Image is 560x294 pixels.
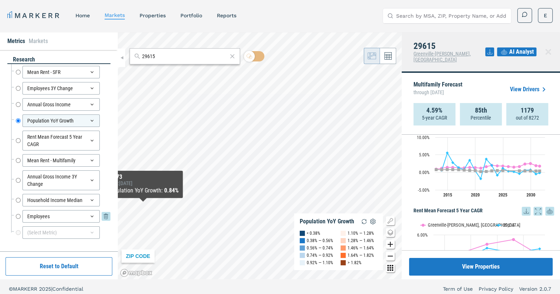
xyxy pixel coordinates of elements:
button: Show/Hide Legend Map Button [386,216,395,225]
path: Friday, 14 Dec, 19:00, 0.55. USA. [468,169,471,172]
path: Monday, 14 Dec, 19:00, 0.22. USA. [479,170,482,173]
img: Settings [369,217,377,226]
button: View Properties [409,258,553,276]
a: reports [217,13,236,18]
path: Monday, 14 Aug, 20:00, 4.66. 29615. [486,247,489,249]
a: Version 2.0.7 [519,285,551,293]
path: Sunday, 14 Dec, 19:00, 0.8. USA. [446,168,449,171]
div: Household Income Median [22,194,100,206]
div: 1.28% — 1.46% [348,237,374,244]
div: < 0.38% [307,230,320,237]
a: markets [105,12,125,18]
input: Search by MSA or ZIP Code [142,53,228,60]
svg: Interactive chart [413,111,549,203]
a: Term of Use [443,285,473,293]
h5: Rent Mean Forecast 5 Year CAGR [413,207,554,216]
a: home [75,13,90,18]
path: Thursday, 14 Dec, 19:00, 0.65. USA. [463,169,466,171]
path: Monday, 14 Dec, 19:00, -1.83. 29615. [479,177,482,180]
span: Greenville-[PERSON_NAME], [GEOGRAPHIC_DATA] [413,51,471,63]
path: Tuesday, 14 Dec, 19:00, 0.25. USA. [485,170,488,173]
path: Tuesday, 14 Aug, 20:00, 5.52. Greenville-Anderson-Mauldin, SC. [512,238,515,241]
div: 0.92% — 1.10% [307,259,333,266]
div: Mean Rent - SFR [22,66,100,78]
button: E [538,8,553,23]
path: Tuesday, 14 Dec, 19:00, -0.37. 29615. [518,172,521,175]
path: Monday, 14 Aug, 20:00, 5.05. Greenville-Anderson-Mauldin, SC. [486,242,489,245]
strong: 85th [475,107,487,114]
path: Thursday, 14 Dec, 19:00, -0.83. 29615. [496,174,499,177]
button: Zoom out map button [386,252,395,261]
path: Thursday, 14 Aug, 20:00, 0.37. USA. [538,170,541,173]
div: Rent Mean Forecast 5 Year CAGR [22,131,100,150]
div: Map Tooltip Content [108,174,179,195]
span: © [9,286,13,292]
path: Tuesday, 14 Dec, 19:00, 0.43. USA. [518,169,521,172]
div: ZIP CODE [121,249,155,263]
path: Saturday, 14 Dec, 19:00, 0.51. USA. [474,169,477,172]
span: MARKERR [13,286,39,292]
a: Portfolio [180,13,202,18]
div: Mean Rent - Multifamily [22,154,100,167]
button: Change style map button [386,228,395,237]
div: research [7,56,110,64]
span: through [DATE] [413,88,462,97]
strong: 4.59% [426,107,443,114]
div: Annual Gross Income 3Y Change [22,170,100,190]
g: USA, line 3 of 3 with 18 data points. [435,168,541,173]
path: Thursday, 14 Dec, 19:00, 1.84. Greenville-Anderson-Mauldin, SC. [496,164,499,167]
div: (Select Metric) [22,226,100,239]
div: Employees 3Y Change [22,82,100,95]
div: Employees [22,210,100,223]
a: Privacy Policy [479,285,513,293]
h4: 29615 [413,41,485,51]
path: Friday, 14 Dec, 19:00, 0.77. USA. [435,168,438,171]
path: Monday, 14 Dec, 19:00, 0.78. USA. [451,168,454,171]
span: AI Analyst [509,47,534,56]
button: Zoom in map button [386,240,395,249]
div: 29673 [108,174,179,180]
li: Metrics [7,37,25,46]
text: 2030 [526,192,535,198]
text: 2020 [471,192,480,198]
path: Thursday, 14 Aug, 20:00, 1.78. Greenville-Anderson-Mauldin, SC. [538,164,541,167]
path: Thursday, 14 Dec, 19:00, 2.37. Greenville-Anderson-Mauldin, SC. [524,163,526,166]
path: Tuesday, 14 Dec, 19:00, 1.65. Greenville-Anderson-Mauldin, SC. [518,165,521,168]
div: As of : [DATE] [108,180,179,186]
path: Sunday, 14 Dec, 19:00, 1.63. Greenville-Anderson-Mauldin, SC. [507,165,510,168]
input: Search by MSA, ZIP, Property Name, or Address [396,8,507,23]
text: 2025 [499,192,507,198]
path: Friday, 14 Dec, 19:00, 2.51. Greenville-Anderson-Mauldin, SC. [529,162,532,165]
text: -5.00% [418,188,430,193]
div: Annual Gross Income [22,98,100,111]
li: Markets [29,37,48,46]
img: Reload Legend [360,217,369,226]
text: 2015 [443,192,452,198]
div: Population YoY Growth. Highcharts interactive chart. [413,111,554,203]
text: 29615 [503,222,514,228]
path: Saturday, 14 Dec, 19:00, 0.38. USA. [535,169,538,172]
b: 0.84% [164,187,179,194]
div: 0.74% — 0.92% [307,252,333,259]
path: Wednesday, 14 Dec, 19:00, 0.75. USA. [457,168,460,171]
div: Population YoY Growth [300,218,354,225]
text: 6.00% [417,233,428,238]
a: MARKERR [7,10,61,21]
div: 1.64% — 1.82% [348,252,374,259]
text: 10.00% [417,135,430,140]
a: Mapbox logo [120,269,152,277]
p: Multifamily Forecast [413,82,462,97]
path: Thursday, 14 Dec, 19:00, 0.52. USA. [496,169,499,172]
button: Reset to Default [6,257,112,276]
button: Other options map button [386,263,395,272]
div: 1.46% — 1.64% [348,244,374,252]
path: Thursday, 14 Dec, 19:00, 0.41. USA. [524,169,526,172]
p: 5-year CAGR [422,114,447,121]
text: 5.00% [419,152,430,157]
div: 0.38% — 0.56% [307,237,333,244]
path: Wednesday, 14 Aug, 20:00, 4.59. 29615. [538,247,541,250]
strong: 1179 [521,107,534,114]
a: View Drivers [510,85,548,94]
path: Saturday, 14 Dec, 19:00, -0.47. 29615. [535,173,538,176]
